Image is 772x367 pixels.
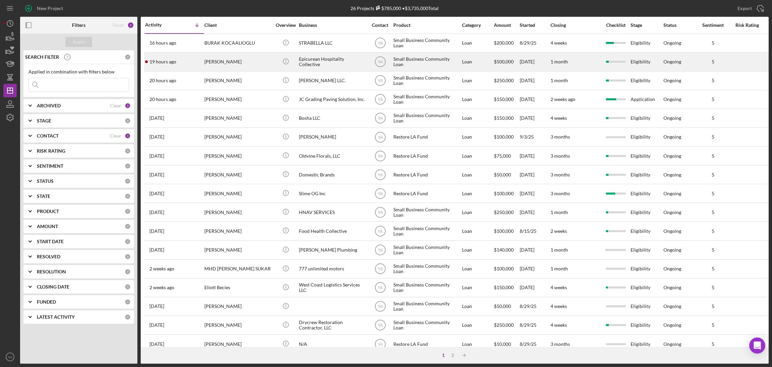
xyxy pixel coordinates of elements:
[145,22,175,28] div: Activity
[663,266,681,271] div: Ongoing
[393,147,460,165] div: Restore LA Fund
[551,322,567,328] time: 4 weeks
[350,5,439,11] div: 26 Projects • $3,735,000 Total
[696,342,730,347] div: 5
[393,335,460,353] div: Restore LA Fund
[663,304,681,309] div: Ongoing
[631,260,663,278] div: Eligibility
[149,40,176,46] time: 2025-09-17 23:44
[37,178,54,184] b: STATUS
[378,135,383,140] text: YA
[299,166,366,183] div: Domestic Brands
[3,350,17,364] button: YA
[520,298,550,315] div: 8/29/25
[696,228,730,234] div: 5
[631,91,663,108] div: Application
[299,22,366,28] div: Business
[663,78,681,83] div: Ongoing
[368,22,393,28] div: Contact
[37,2,63,15] div: New Project
[299,109,366,127] div: Bosha LLC
[378,342,383,347] text: YA
[28,69,129,74] div: Applied in combination with filters below
[462,72,493,90] div: Loan
[631,241,663,259] div: Eligibility
[631,128,663,146] div: Eligibility
[149,322,164,328] time: 2025-08-29 21:41
[37,314,75,320] b: LATEST ACTIVITY
[127,22,134,29] div: 2
[731,2,769,15] button: Export
[696,115,730,121] div: 5
[601,22,630,28] div: Checklist
[204,279,271,297] div: Eliott Becies
[631,298,663,315] div: Eligibility
[631,22,663,28] div: Stage
[125,54,131,60] div: 0
[149,342,164,347] time: 2025-08-29 21:35
[25,54,59,60] b: SEARCH FILTER
[125,314,131,320] div: 0
[631,109,663,127] div: Eligibility
[149,115,164,121] time: 2025-09-15 07:56
[663,59,681,64] div: Ongoing
[149,134,164,140] time: 2025-09-13 09:09
[299,260,366,278] div: 777 unlimited motors
[462,241,493,259] div: Loan
[393,298,460,315] div: Small Business Community Loan
[204,53,271,71] div: [PERSON_NAME]
[299,335,366,353] div: N/A
[551,228,567,234] time: 2 weeks
[663,322,681,328] div: Ongoing
[696,172,730,177] div: 5
[696,266,730,271] div: 5
[393,260,460,278] div: Small Business Community Loan
[551,77,568,83] time: 1 month
[551,284,567,290] time: 4 weeks
[494,22,519,28] div: Amount
[204,109,271,127] div: [PERSON_NAME]
[551,172,570,177] time: 3 months
[663,191,681,196] div: Ongoing
[204,241,271,259] div: [PERSON_NAME]
[204,91,271,108] div: [PERSON_NAME]
[494,96,514,102] span: $150,000
[393,22,460,28] div: Product
[551,341,570,347] time: 3 months
[494,153,511,159] span: $75,000
[299,147,366,165] div: Oldvine Florals, LLC
[204,34,271,52] div: BURAK KOCAALIOGLU
[393,241,460,259] div: Small Business Community Loan
[494,322,514,328] span: $250,000
[551,209,568,215] time: 1 month
[393,128,460,146] div: Restore LA Fund
[393,34,460,52] div: Small Business Community Loan
[125,133,131,139] div: 1
[494,77,514,83] span: $250,000
[378,172,383,177] text: YA
[696,322,730,328] div: 5
[462,298,493,315] div: Loan
[204,166,271,183] div: [PERSON_NAME]
[393,203,460,221] div: Small Business Community Loan
[393,91,460,108] div: Small Business Community Loan
[299,222,366,240] div: Food Health Collective
[37,163,63,169] b: SENTIMENT
[393,166,460,183] div: Restore LA Fund
[663,247,681,253] div: Ongoing
[631,53,663,71] div: Eligibility
[378,60,383,64] text: YA
[663,22,696,28] div: Status
[494,40,514,46] span: $200,000
[204,298,271,315] div: [PERSON_NAME]
[378,248,383,253] text: YA
[299,34,366,52] div: STRABELLA LLC
[204,72,271,90] div: [PERSON_NAME]
[125,103,131,109] div: 1
[393,316,460,334] div: Small Business Community Loan
[204,222,271,240] div: [PERSON_NAME]
[378,304,383,309] text: YA
[631,316,663,334] div: Eligibility
[551,247,568,253] time: 1 month
[462,22,493,28] div: Category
